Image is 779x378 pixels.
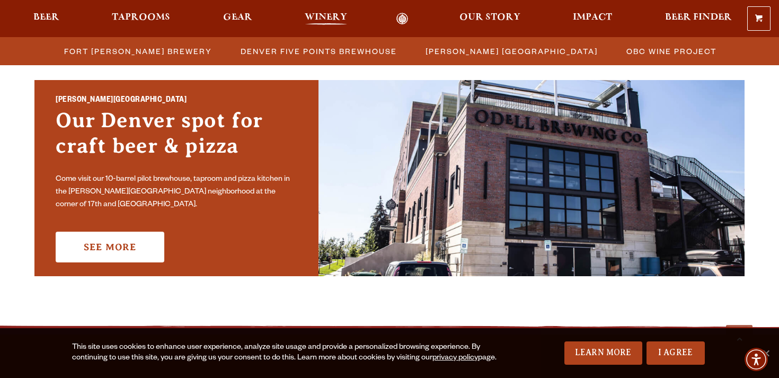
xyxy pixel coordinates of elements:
h3: Our Denver spot for craft beer & pizza [56,108,297,169]
p: Come visit our 10-barrel pilot brewhouse, taproom and pizza kitchen in the [PERSON_NAME][GEOGRAPH... [56,173,297,212]
div: Accessibility Menu [745,348,768,371]
span: Our Story [459,13,520,22]
a: Beer Finder [658,13,739,25]
a: privacy policy [432,354,478,363]
a: Winery [298,13,354,25]
span: Beer Finder [665,13,732,22]
a: Beer [26,13,66,25]
a: Learn More [564,341,642,365]
span: Denver Five Points Brewhouse [241,43,397,59]
a: OBC Wine Project [620,43,722,59]
img: Sloan’s Lake Brewhouse' [318,80,745,276]
a: Scroll to top [726,325,753,351]
a: Denver Five Points Brewhouse [234,43,402,59]
span: Impact [573,13,612,22]
a: Impact [566,13,619,25]
a: Gear [216,13,259,25]
span: Taprooms [112,13,170,22]
span: [PERSON_NAME] [GEOGRAPHIC_DATA] [426,43,598,59]
a: Our Story [453,13,527,25]
a: Taprooms [105,13,177,25]
a: Odell Home [383,13,422,25]
span: Winery [305,13,347,22]
span: Fort [PERSON_NAME] Brewery [64,43,212,59]
a: [PERSON_NAME] [GEOGRAPHIC_DATA] [419,43,603,59]
a: See More [56,232,164,262]
div: This site uses cookies to enhance user experience, analyze site usage and provide a personalized ... [72,342,508,364]
a: Fort [PERSON_NAME] Brewery [58,43,217,59]
span: Gear [223,13,252,22]
a: I Agree [647,341,705,365]
span: OBC Wine Project [626,43,716,59]
h2: [PERSON_NAME][GEOGRAPHIC_DATA] [56,94,297,108]
span: Beer [33,13,59,22]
